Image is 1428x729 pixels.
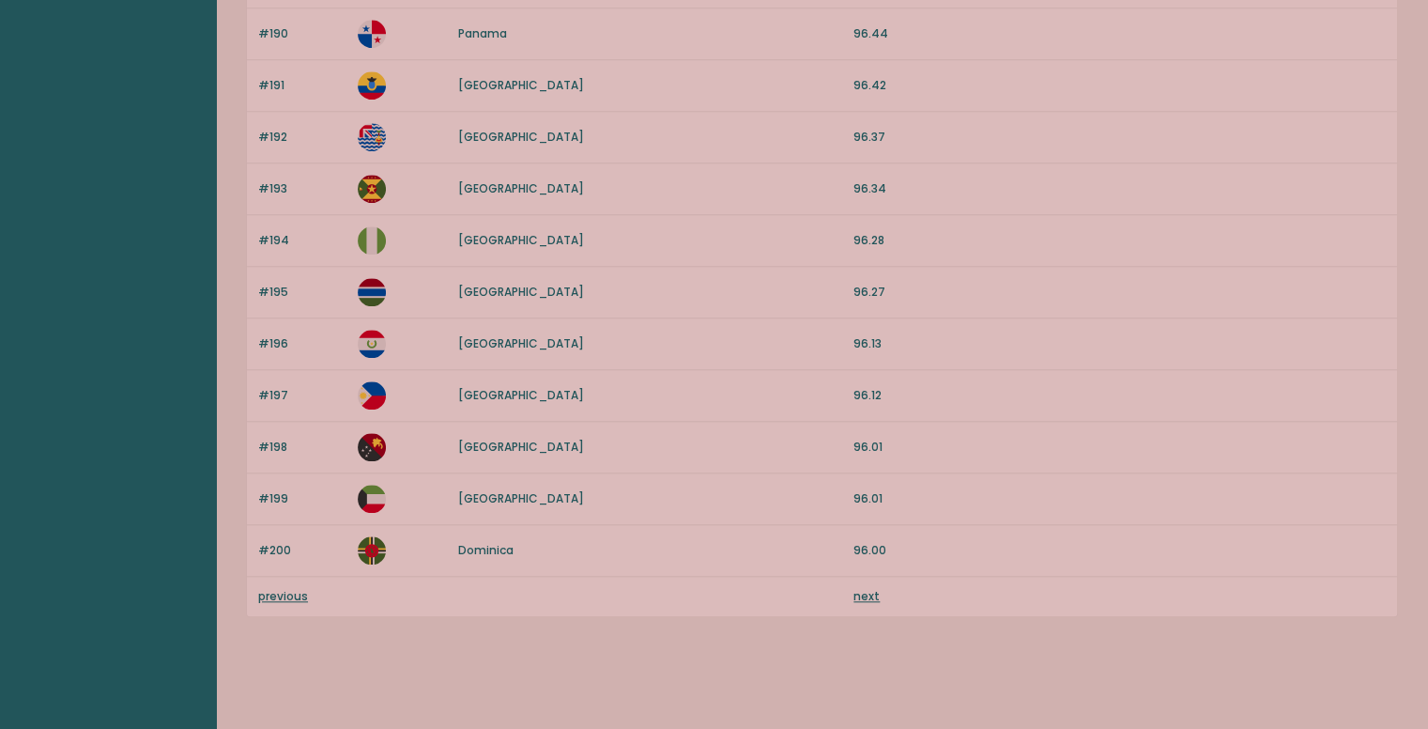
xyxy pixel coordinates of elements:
p: #194 [258,232,346,249]
p: 96.34 [853,180,1386,197]
p: 96.28 [853,232,1386,249]
p: #191 [258,77,346,94]
img: pa.svg [358,20,386,48]
p: #192 [258,129,346,146]
img: py.svg [358,330,386,358]
p: 96.01 [853,490,1386,507]
p: 96.44 [853,25,1386,42]
img: pg.svg [358,433,386,461]
p: #193 [258,180,346,197]
p: 96.13 [853,335,1386,352]
a: previous [258,588,308,604]
a: Dominica [458,542,514,558]
a: [GEOGRAPHIC_DATA] [458,180,584,196]
img: ec.svg [358,71,386,100]
p: #190 [258,25,346,42]
p: 96.00 [853,542,1386,559]
p: #195 [258,284,346,301]
img: kw.svg [358,485,386,513]
p: 96.01 [853,439,1386,456]
a: [GEOGRAPHIC_DATA] [458,232,584,248]
img: ph.svg [358,381,386,410]
p: #199 [258,490,346,507]
img: gd.svg [358,175,386,203]
a: [GEOGRAPHIC_DATA] [458,284,584,300]
p: 96.42 [853,77,1386,94]
a: [GEOGRAPHIC_DATA] [458,129,584,145]
img: dm.svg [358,536,386,565]
p: #196 [258,335,346,352]
a: [GEOGRAPHIC_DATA] [458,439,584,455]
a: [GEOGRAPHIC_DATA] [458,387,584,403]
img: ng.svg [358,226,386,255]
img: io.svg [358,123,386,151]
p: 96.27 [853,284,1386,301]
a: [GEOGRAPHIC_DATA] [458,77,584,93]
p: 96.12 [853,387,1386,404]
a: [GEOGRAPHIC_DATA] [458,335,584,351]
p: #200 [258,542,346,559]
p: #197 [258,387,346,404]
img: gm.svg [358,278,386,306]
p: #198 [258,439,346,456]
p: 96.37 [853,129,1386,146]
a: [GEOGRAPHIC_DATA] [458,490,584,506]
a: next [853,588,880,604]
a: Panama [458,25,507,41]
